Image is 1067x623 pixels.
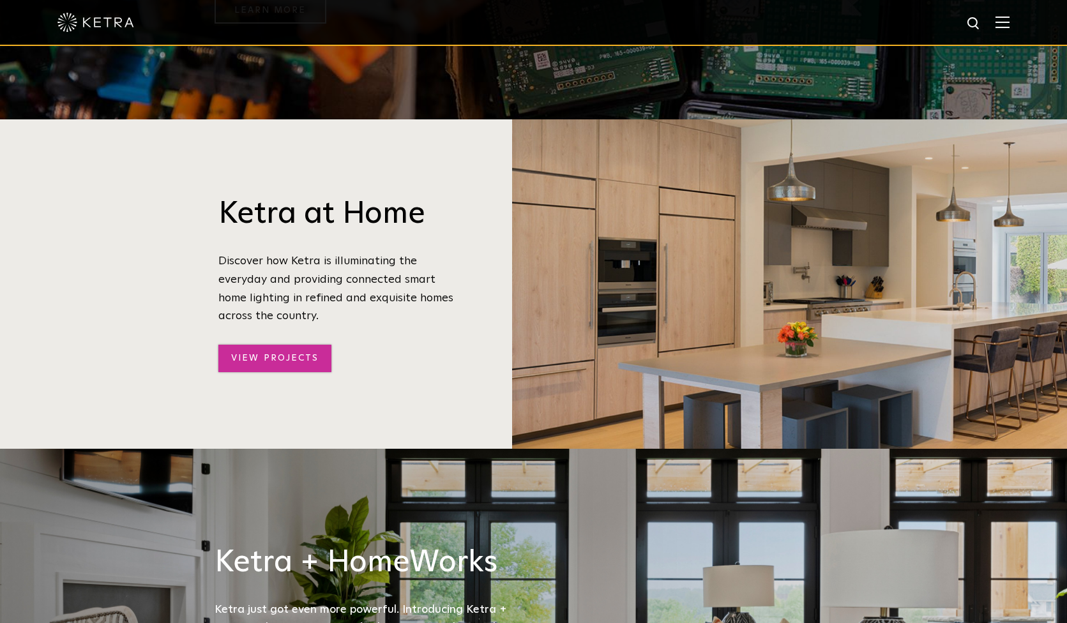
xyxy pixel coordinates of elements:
span: Discover how Ketra is illuminating the everyday and providing connected smart home lighting in re... [218,255,453,322]
img: search icon [966,16,982,32]
a: View Projects [218,345,331,372]
img: ketra-logo-2019-white [57,13,134,32]
h3: Ketra + HomeWorks [215,544,547,582]
img: Hamburger%20Nav.svg [995,16,1010,28]
h3: Ketra at Home [218,196,464,233]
